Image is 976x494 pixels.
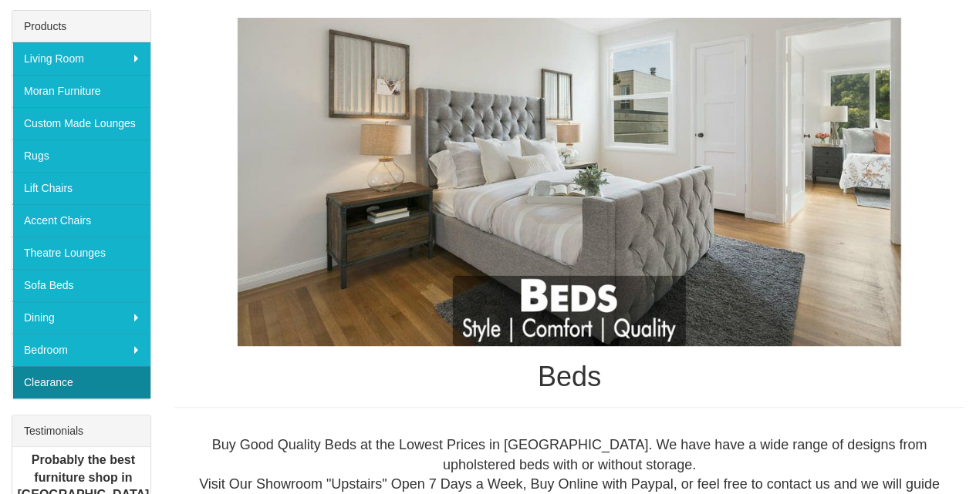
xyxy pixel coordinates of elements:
a: Moran Furniture [12,75,150,107]
a: Theatre Lounges [12,237,150,269]
h1: Beds [174,361,964,392]
img: Beds [174,18,964,347]
div: Testimonials [12,415,150,447]
a: Lift Chairs [12,172,150,204]
a: Clearance [12,366,150,398]
a: Living Room [12,42,150,75]
a: Dining [12,301,150,334]
div: Products [12,11,150,42]
a: Sofa Beds [12,269,150,301]
a: Custom Made Lounges [12,107,150,139]
a: Rugs [12,139,150,172]
a: Accent Chairs [12,204,150,237]
a: Bedroom [12,334,150,366]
